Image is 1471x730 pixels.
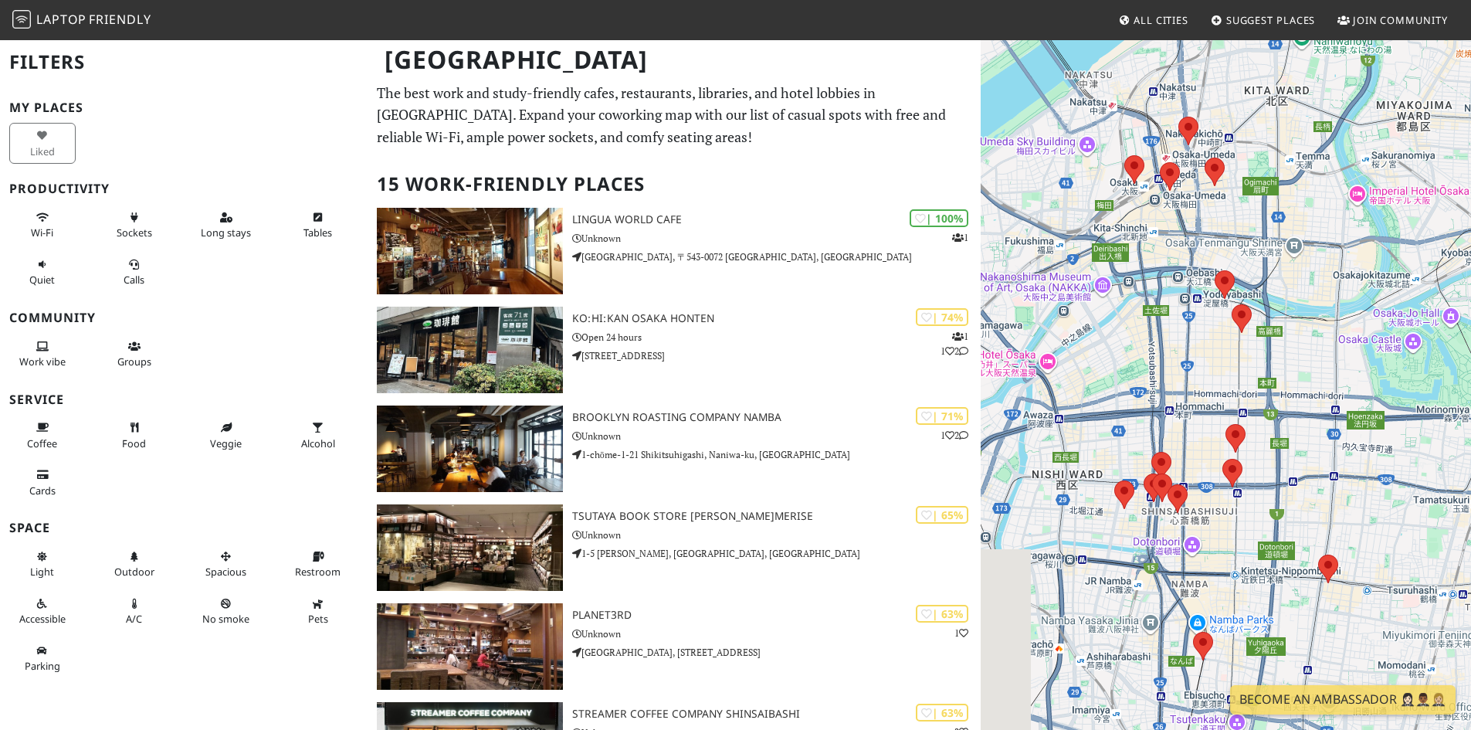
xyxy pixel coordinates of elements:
p: Unknown [572,429,981,443]
img: Planet3rd [377,603,563,690]
h3: Productivity [9,182,358,196]
span: Quiet [29,273,55,287]
h3: Streamer Coffee Company Shinsaibashi [572,708,981,721]
p: 1 1 2 [941,329,968,358]
h2: 15 Work-Friendly Places [377,161,971,208]
button: Long stays [193,205,259,246]
a: All Cities [1112,6,1195,34]
button: Quiet [9,252,76,293]
button: Spacious [193,544,259,585]
span: Restroom [295,565,341,579]
a: Planet3rd | 63% 1 Planet3rd Unknown [GEOGRAPHIC_DATA], [STREET_ADDRESS] [368,603,981,690]
a: Become an Ambassador 🤵🏻‍♀️🤵🏾‍♂️🤵🏼‍♀️ [1230,685,1456,715]
a: Join Community [1331,6,1454,34]
button: Alcohol [285,415,351,456]
button: Calls [101,252,168,293]
h3: Brooklyn Roasting Company Namba [572,411,981,424]
button: Restroom [285,544,351,585]
button: Sockets [101,205,168,246]
button: A/C [101,591,168,632]
h3: My Places [9,100,358,115]
p: Unknown [572,626,981,641]
img: KOːHIːKAN Osaka Honten [377,307,563,393]
img: LaptopFriendly [12,10,31,29]
p: 1-5 [PERSON_NAME], [GEOGRAPHIC_DATA], [GEOGRAPHIC_DATA] [572,546,981,561]
button: Wi-Fi [9,205,76,246]
img: Brooklyn Roasting Company Namba [377,406,563,492]
span: Work-friendly tables [303,226,332,239]
div: | 100% [910,209,968,227]
button: Food [101,415,168,456]
a: Lingua World Cafe | 100% 1 Lingua World Cafe Unknown [GEOGRAPHIC_DATA], 〒543-0072 [GEOGRAPHIC_DAT... [368,208,981,294]
h1: [GEOGRAPHIC_DATA] [372,39,978,81]
span: Group tables [117,355,151,368]
p: [GEOGRAPHIC_DATA], 〒543-0072 [GEOGRAPHIC_DATA], [GEOGRAPHIC_DATA] [572,250,981,264]
span: Stable Wi-Fi [31,226,53,239]
button: Parking [9,638,76,679]
div: | 65% [916,506,968,524]
button: Cards [9,462,76,503]
h3: Lingua World Cafe [572,213,981,226]
span: Accessible [19,612,66,626]
button: Accessible [9,591,76,632]
span: Video/audio calls [124,273,144,287]
h2: Filters [9,39,358,86]
p: [STREET_ADDRESS] [572,348,981,363]
button: Groups [101,334,168,375]
button: Coffee [9,415,76,456]
span: Smoke free [202,612,249,626]
span: Outdoor area [114,565,154,579]
span: Suggest Places [1226,13,1316,27]
span: Alcohol [301,436,335,450]
p: Open 24 hours [572,330,981,345]
a: TSUTAYA BOOK STORE 梅田MeRISE | 65% TSUTAYA BOOK STORE [PERSON_NAME]MeRISE Unknown 1-5 [PERSON_NAME... [368,504,981,591]
span: Food [122,436,146,450]
a: Brooklyn Roasting Company Namba | 71% 12 Brooklyn Roasting Company Namba Unknown 1-chōme-1-21 Shi... [368,406,981,492]
img: TSUTAYA BOOK STORE 梅田MeRISE [377,504,563,591]
div: | 71% [916,407,968,425]
a: Suggest Places [1205,6,1322,34]
button: Outdoor [101,544,168,585]
h3: Service [9,392,358,407]
span: Credit cards [29,484,56,497]
div: | 74% [916,308,968,326]
p: 1 [954,626,968,640]
div: | 63% [916,605,968,623]
span: Power sockets [117,226,152,239]
p: Unknown [572,231,981,246]
p: The best work and study-friendly cafes, restaurants, libraries, and hotel lobbies in [GEOGRAPHIC_... [377,82,971,148]
button: Veggie [193,415,259,456]
div: | 63% [916,704,968,722]
img: Lingua World Cafe [377,208,563,294]
span: Laptop [36,11,86,28]
span: Join Community [1353,13,1448,27]
button: Pets [285,591,351,632]
span: Veggie [210,436,242,450]
a: KOːHIːKAN Osaka Honten | 74% 112 KOːHIːKAN Osaka Honten Open 24 hours [STREET_ADDRESS] [368,307,981,393]
h3: KOːHIːKAN Osaka Honten [572,312,981,325]
span: All Cities [1134,13,1188,27]
span: Air conditioned [126,612,142,626]
span: Coffee [27,436,57,450]
h3: Planet3rd [572,609,981,622]
a: LaptopFriendly LaptopFriendly [12,7,151,34]
span: Long stays [201,226,251,239]
span: Spacious [205,565,246,579]
button: No smoke [193,591,259,632]
p: [GEOGRAPHIC_DATA], [STREET_ADDRESS] [572,645,981,660]
span: Natural light [30,565,54,579]
h3: Community [9,311,358,325]
h3: Space [9,521,358,535]
button: Tables [285,205,351,246]
button: Work vibe [9,334,76,375]
p: 1 [952,230,968,245]
p: 1 2 [941,428,968,443]
h3: TSUTAYA BOOK STORE [PERSON_NAME]MeRISE [572,510,981,523]
span: People working [19,355,66,368]
button: Light [9,544,76,585]
p: 1-chōme-1-21 Shikitsuhigashi, Naniwa-ku, [GEOGRAPHIC_DATA] [572,447,981,462]
span: Friendly [89,11,151,28]
p: Unknown [572,528,981,542]
span: Pet friendly [308,612,328,626]
span: Parking [25,659,60,673]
